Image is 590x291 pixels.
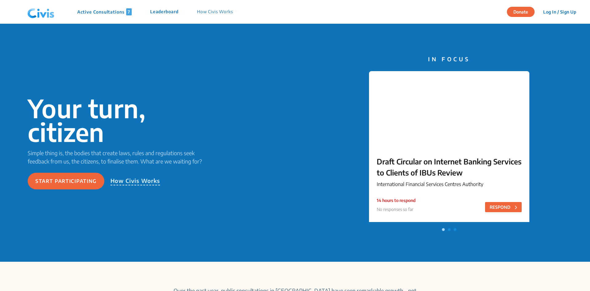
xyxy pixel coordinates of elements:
[369,71,529,225] a: Draft Circular on Internet Banking Services to Clients of IBUs ReviewInternational Financial Serv...
[197,8,233,15] p: How Civis Works
[77,8,132,15] p: Active Consultations
[110,176,160,185] p: How Civis Works
[28,149,215,165] p: Simple thing is, the bodies that create laws, rules and regulations seek feedback from us, the ci...
[377,180,522,188] p: International Financial Services Centres Authority
[25,3,57,21] img: navlogo.png
[377,207,413,212] span: No responses so far
[377,156,522,178] p: Draft Circular on Internet Banking Services to Clients of IBUs Review
[150,8,179,15] p: Leaderboard
[369,55,529,63] p: IN FOCUS
[28,96,215,144] p: Your turn, citizen
[485,202,522,212] button: RESPOND
[507,7,535,17] button: Donate
[377,197,415,204] p: 14 hours to respond
[507,8,539,14] a: Donate
[539,7,580,17] button: Log In / Sign Up
[126,8,132,15] span: 7
[28,173,104,189] button: Start participating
